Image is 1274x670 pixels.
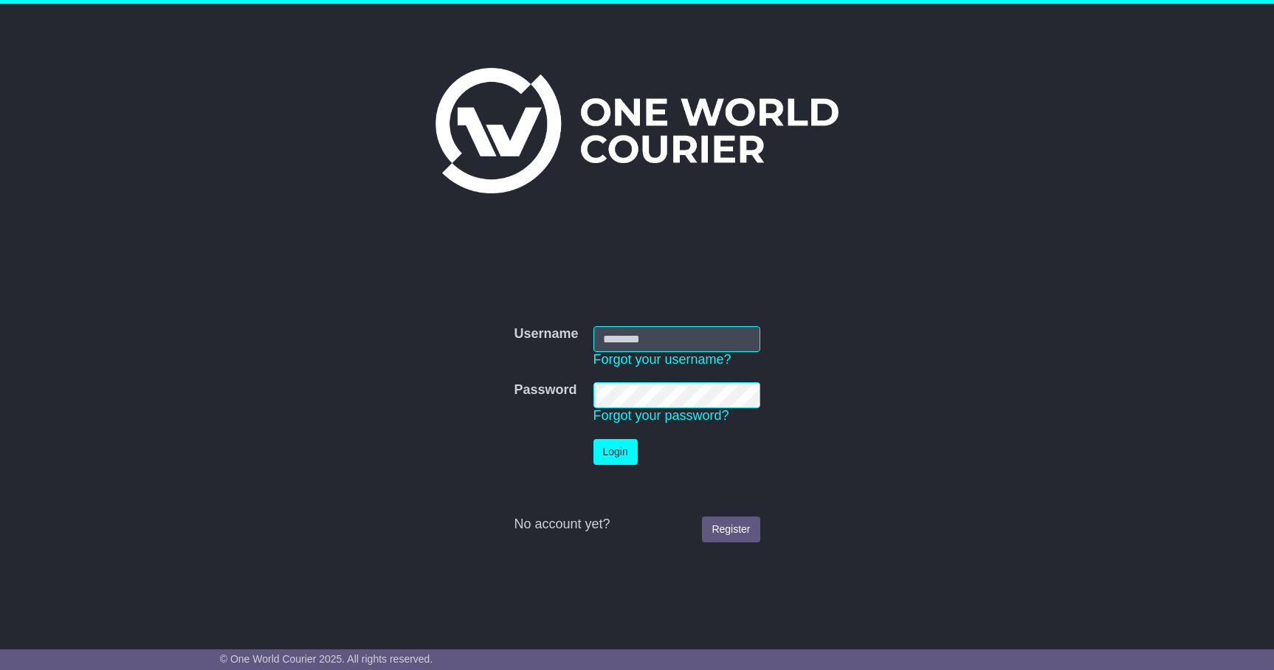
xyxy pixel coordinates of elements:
a: Forgot your username? [593,352,731,367]
label: Username [514,326,578,342]
span: © One World Courier 2025. All rights reserved. [220,653,433,665]
button: Login [593,439,638,465]
a: Forgot your password? [593,408,729,423]
img: One World [435,68,839,193]
a: Register [702,517,760,542]
label: Password [514,382,576,398]
div: No account yet? [514,517,760,533]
